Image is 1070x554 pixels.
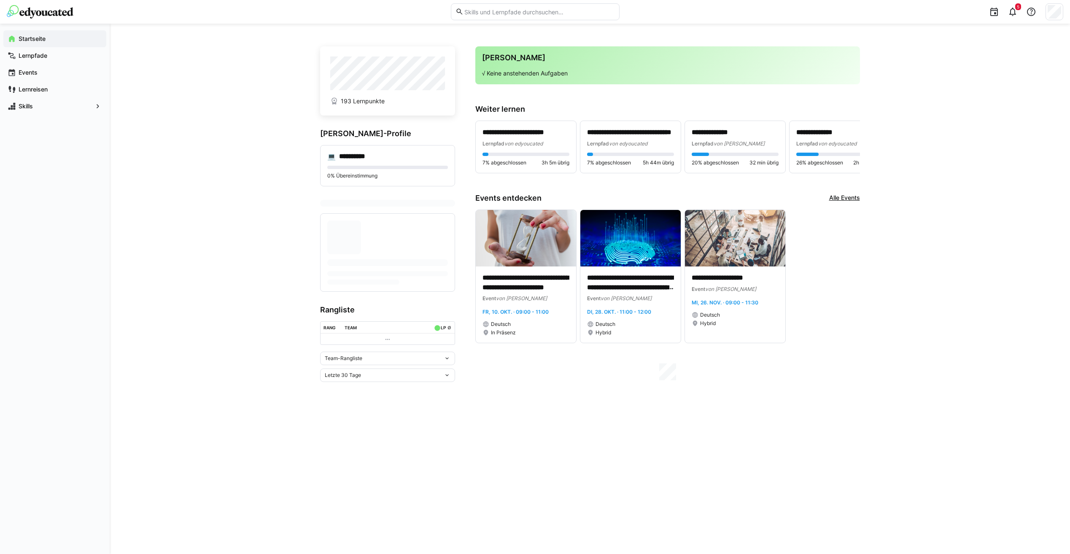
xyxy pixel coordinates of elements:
span: von [PERSON_NAME] [496,295,547,301]
span: 193 Lernpunkte [341,97,385,105]
h3: Rangliste [320,305,455,315]
span: 5h 44m übrig [643,159,674,166]
h3: Weiter lernen [475,105,860,114]
img: image [476,210,576,266]
span: 7% abgeschlossen [587,159,631,166]
a: ø [447,323,451,331]
div: 💻️ [327,152,336,161]
span: Lernpfad [796,140,818,147]
span: Event [692,286,705,292]
span: Event [482,295,496,301]
h3: [PERSON_NAME] [482,53,853,62]
span: Lernpfad [482,140,504,147]
span: Lernpfad [587,140,609,147]
img: image [685,210,785,266]
span: Event [587,295,601,301]
span: Deutsch [491,321,511,328]
p: 0% Übereinstimmung [327,172,448,179]
span: Deutsch [700,312,720,318]
span: 7% abgeschlossen [482,159,526,166]
div: Rang [323,325,336,330]
span: Deutsch [596,321,615,328]
span: von [PERSON_NAME] [705,286,756,292]
input: Skills und Lernpfade durchsuchen… [464,8,615,16]
span: von edyoucated [609,140,647,147]
span: 2h 17m übrig [853,159,883,166]
span: 26% abgeschlossen [796,159,843,166]
span: 3h 5m übrig [542,159,569,166]
span: Letzte 30 Tage [325,372,361,379]
span: von edyoucated [504,140,543,147]
span: Di, 28. Okt. · 11:00 - 12:00 [587,309,651,315]
span: Hybrid [700,320,716,327]
span: von [PERSON_NAME] [714,140,765,147]
a: Alle Events [829,194,860,203]
span: Mi, 26. Nov. · 09:00 - 11:30 [692,299,758,306]
p: √ Keine anstehenden Aufgaben [482,69,853,78]
div: LP [441,325,446,330]
span: Fr, 10. Okt. · 09:00 - 11:00 [482,309,549,315]
span: In Präsenz [491,329,516,336]
span: Team-Rangliste [325,355,362,362]
span: Lernpfad [692,140,714,147]
span: 32 min übrig [749,159,779,166]
h3: [PERSON_NAME]-Profile [320,129,455,138]
img: image [580,210,681,266]
span: von edyoucated [818,140,857,147]
span: von [PERSON_NAME] [601,295,652,301]
span: 20% abgeschlossen [692,159,739,166]
span: 5 [1017,4,1019,9]
h3: Events entdecken [475,194,542,203]
div: Team [345,325,357,330]
span: Hybrid [596,329,611,336]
